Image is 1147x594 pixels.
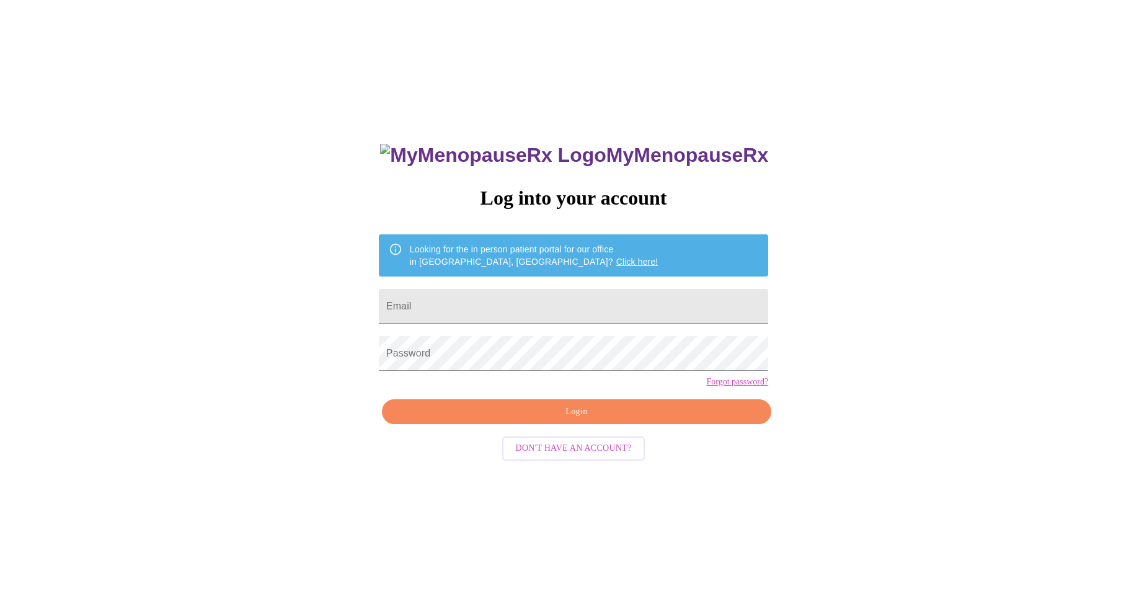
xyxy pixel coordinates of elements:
div: Looking for the in person patient portal for our office in [GEOGRAPHIC_DATA], [GEOGRAPHIC_DATA]? [410,238,658,273]
button: Don't have an account? [502,437,645,461]
span: Login [396,404,757,420]
img: MyMenopauseRx Logo [380,144,606,167]
a: Forgot password? [706,377,768,387]
h3: MyMenopauseRx [380,144,768,167]
h3: Log into your account [379,187,768,210]
a: Click here! [616,257,658,267]
a: Don't have an account? [499,442,649,453]
button: Login [382,399,771,425]
span: Don't have an account? [516,441,632,456]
